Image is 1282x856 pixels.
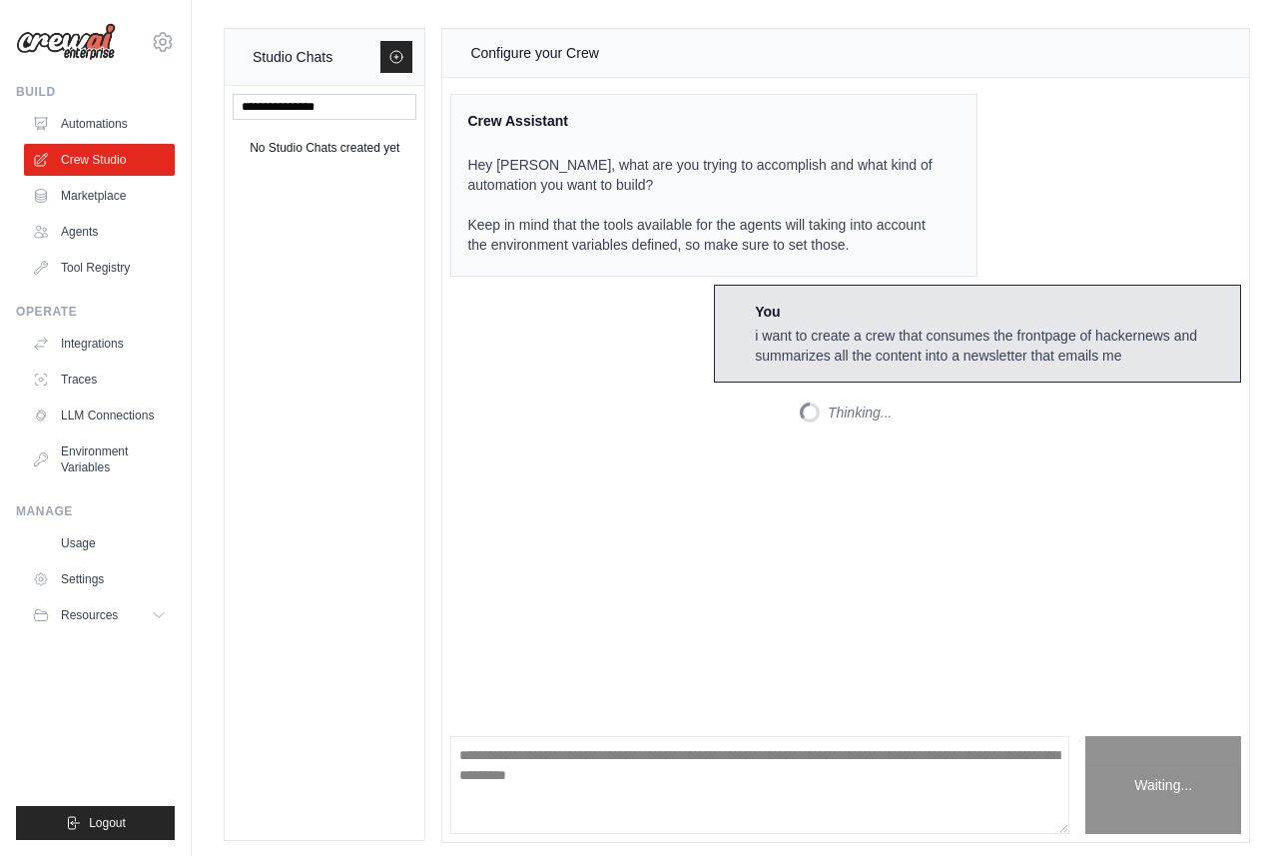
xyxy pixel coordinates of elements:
div: Build [16,84,175,100]
a: LLM Connections [24,400,175,431]
a: Automations [24,108,175,140]
div: i want to create a crew that consumes the frontpage of hackernews and summarizes all the content ... [755,326,1224,366]
a: Marketplace [24,180,175,212]
div: Crew Assistant [467,111,937,131]
button: Resources [24,599,175,631]
span: Logout [89,815,126,831]
img: Logo [16,23,116,61]
div: Operate [16,304,175,320]
span: Thinking... [828,403,893,423]
p: Hey [PERSON_NAME], what are you trying to accomplish and what kind of automation you want to buil... [467,155,937,255]
button: Logout [16,806,175,840]
div: Studio Chats [253,45,332,69]
a: Settings [24,563,175,595]
div: Manage [16,503,175,519]
a: Integrations [24,328,175,360]
a: Environment Variables [24,435,175,483]
a: Tool Registry [24,252,175,284]
a: Crew Studio [24,144,175,176]
div: No Studio Chats created yet [250,136,399,160]
div: Configure your Crew [470,41,598,65]
button: Waiting... [1085,736,1241,834]
span: Resources [61,607,118,623]
a: Traces [24,364,175,396]
div: You [755,302,1224,322]
a: Usage [24,527,175,559]
a: Agents [24,216,175,248]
